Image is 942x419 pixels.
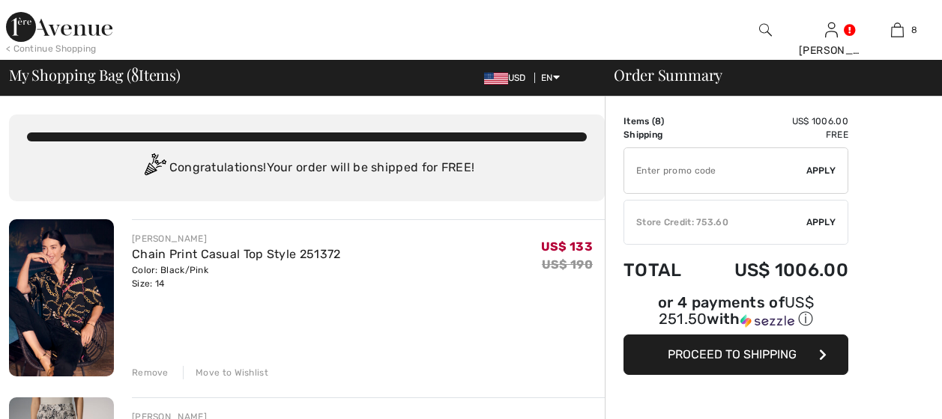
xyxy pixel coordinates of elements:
[6,12,112,42] img: 1ère Avenue
[699,128,848,141] td: Free
[484,73,532,83] span: USD
[624,245,699,296] td: Total
[9,67,181,82] span: My Shopping Bag ( Items)
[132,263,341,290] div: Color: Black/Pink Size: 14
[624,148,806,193] input: Promo code
[624,114,699,128] td: Items ( )
[596,67,933,82] div: Order Summary
[132,232,341,245] div: [PERSON_NAME]
[624,296,848,329] div: or 4 payments of with
[624,128,699,141] td: Shipping
[132,366,169,379] div: Remove
[132,247,341,261] a: Chain Print Casual Top Style 251372
[799,43,863,58] div: [PERSON_NAME]
[183,366,268,379] div: Move to Wishlist
[624,334,848,375] button: Proceed to Shipping
[911,23,917,37] span: 8
[825,21,838,39] img: My Info
[9,219,114,376] img: Chain Print Casual Top Style 251372
[131,64,139,83] span: 8
[699,245,848,296] td: US$ 1006.00
[541,239,593,254] span: US$ 133
[139,153,169,183] img: Congratulation2.svg
[655,116,661,126] span: 8
[865,21,929,39] a: 8
[759,21,772,39] img: search the website
[27,153,587,183] div: Congratulations! Your order will be shipped for FREE!
[659,293,814,328] span: US$ 251.50
[624,215,806,229] div: Store Credit: 753.60
[806,215,836,229] span: Apply
[6,42,97,55] div: < Continue Shopping
[891,21,904,39] img: My Bag
[542,257,593,272] s: US$ 190
[699,114,848,128] td: US$ 1006.00
[668,347,797,361] span: Proceed to Shipping
[484,73,508,85] img: US Dollar
[806,164,836,177] span: Apply
[541,73,560,83] span: EN
[624,296,848,334] div: or 4 payments ofUS$ 251.50withSezzle Click to learn more about Sezzle
[740,314,794,328] img: Sezzle
[825,22,838,37] a: Sign In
